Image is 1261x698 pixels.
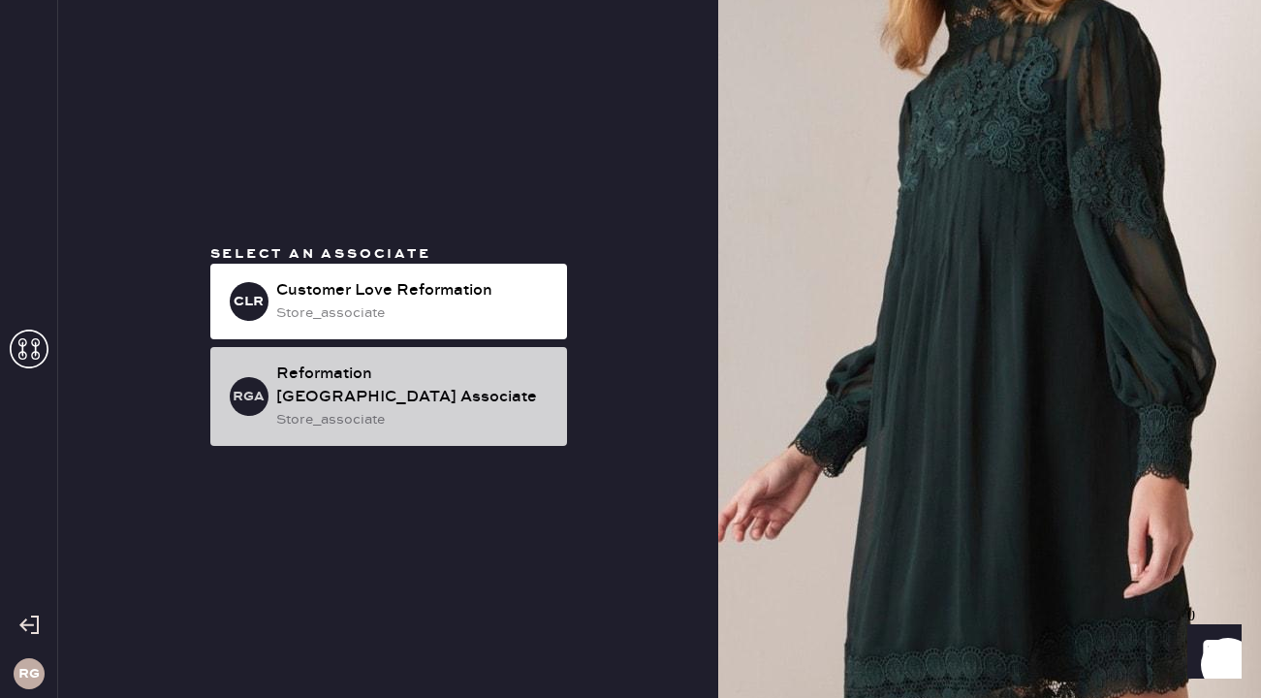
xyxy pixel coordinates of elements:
div: store_associate [276,302,552,324]
h3: RG [18,667,40,681]
h3: CLR [234,295,264,308]
div: Reformation [GEOGRAPHIC_DATA] Associate [276,363,552,409]
div: store_associate [276,409,552,430]
span: Select an associate [210,245,431,263]
h3: RGA [233,390,265,403]
iframe: Front Chat [1169,611,1252,694]
div: Customer Love Reformation [276,279,552,302]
